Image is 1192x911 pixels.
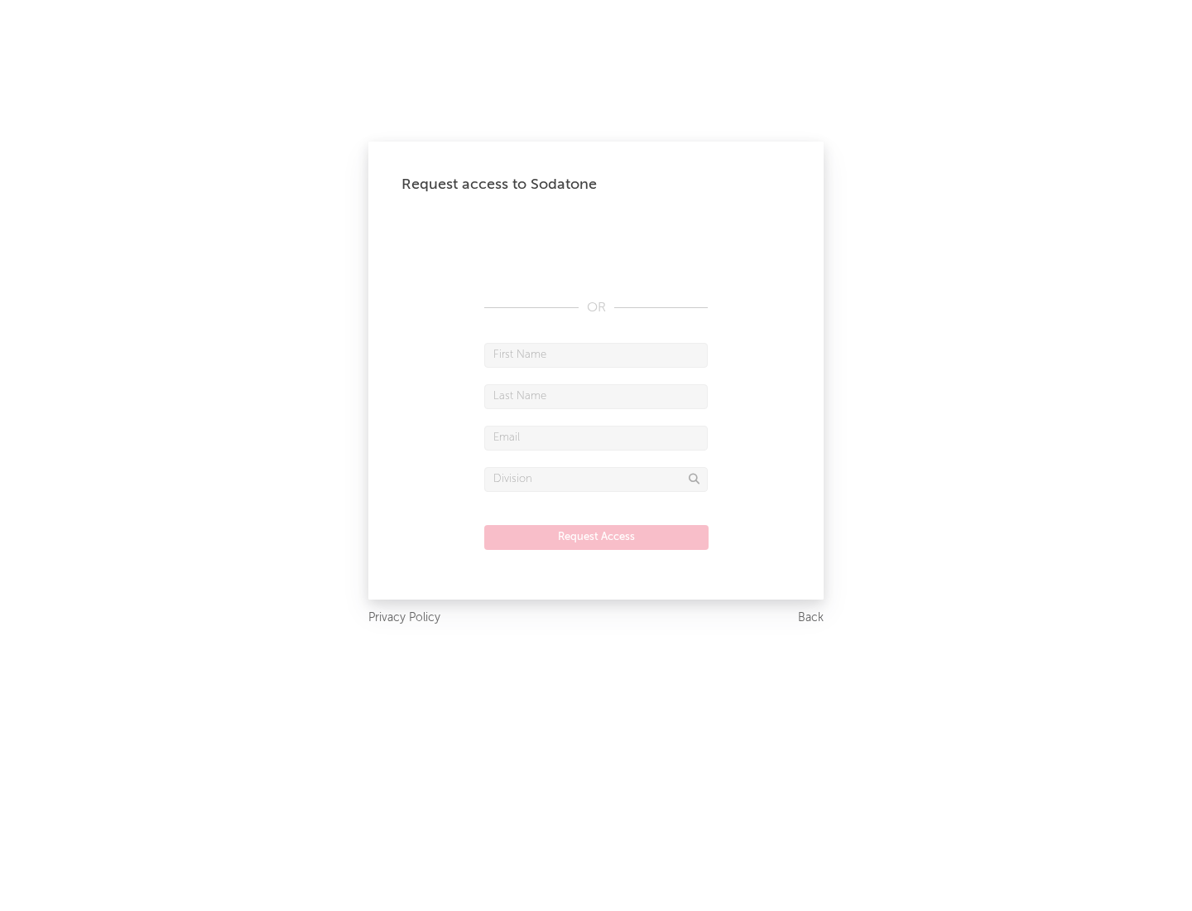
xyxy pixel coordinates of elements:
input: Email [484,426,708,451]
div: Request access to Sodatone [401,175,791,195]
input: Division [484,467,708,492]
input: First Name [484,343,708,368]
a: Privacy Policy [368,608,440,629]
button: Request Access [484,525,709,550]
input: Last Name [484,384,708,409]
div: OR [484,298,708,318]
a: Back [798,608,824,629]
